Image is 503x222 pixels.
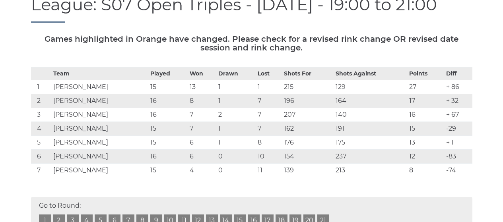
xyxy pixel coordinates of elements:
td: 0 [216,150,256,164]
td: + 67 [444,108,472,122]
td: 139 [282,164,334,178]
th: Shots Against [334,68,407,80]
td: 15 [148,136,188,150]
th: Drawn [216,68,256,80]
td: [PERSON_NAME] [51,108,148,122]
td: 129 [334,80,407,94]
td: 13 [188,80,217,94]
td: 16 [148,108,188,122]
td: 154 [282,150,334,164]
td: 27 [407,80,444,94]
td: 1 [216,136,256,150]
th: Lost [256,68,282,80]
h5: Games highlighted in Orange have changed. Please check for a revised rink change OR revised date ... [31,35,472,52]
td: 13 [407,136,444,150]
td: 1 [31,80,51,94]
td: 15 [148,122,188,136]
td: 1 [216,80,256,94]
td: [PERSON_NAME] [51,150,148,164]
td: 213 [334,164,407,178]
td: 196 [282,94,334,108]
td: 1 [216,122,256,136]
td: [PERSON_NAME] [51,164,148,178]
td: 237 [334,150,407,164]
td: 6 [31,150,51,164]
td: 7 [188,122,217,136]
td: 16 [148,94,188,108]
td: + 86 [444,80,472,94]
th: Won [188,68,217,80]
td: 2 [216,108,256,122]
td: 4 [188,164,217,178]
td: [PERSON_NAME] [51,136,148,150]
td: 8 [407,164,444,178]
td: 8 [188,94,217,108]
td: 8 [256,136,282,150]
td: -29 [444,122,472,136]
td: 11 [256,164,282,178]
td: 215 [282,80,334,94]
td: [PERSON_NAME] [51,94,148,108]
td: 1 [216,94,256,108]
td: [PERSON_NAME] [51,122,148,136]
th: Team [51,68,148,80]
td: 0 [216,164,256,178]
th: Points [407,68,444,80]
td: 176 [282,136,334,150]
td: 4 [31,122,51,136]
td: 162 [282,122,334,136]
td: 175 [334,136,407,150]
td: 7 [256,94,282,108]
td: 5 [31,136,51,150]
td: [PERSON_NAME] [51,80,148,94]
td: 7 [256,108,282,122]
td: 16 [148,150,188,164]
td: 12 [407,150,444,164]
td: 15 [148,164,188,178]
td: -83 [444,150,472,164]
td: -74 [444,164,472,178]
td: 6 [188,136,217,150]
td: 7 [188,108,217,122]
td: 140 [334,108,407,122]
th: Played [148,68,188,80]
td: 7 [31,164,51,178]
td: 16 [407,108,444,122]
td: 207 [282,108,334,122]
td: 164 [334,94,407,108]
td: 2 [31,94,51,108]
td: 15 [407,122,444,136]
th: Shots For [282,68,334,80]
td: + 32 [444,94,472,108]
th: Diff [444,68,472,80]
td: 3 [31,108,51,122]
td: 17 [407,94,444,108]
td: 7 [256,122,282,136]
td: 6 [188,150,217,164]
td: 15 [148,80,188,94]
td: 191 [334,122,407,136]
td: + 1 [444,136,472,150]
td: 1 [256,80,282,94]
td: 10 [256,150,282,164]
